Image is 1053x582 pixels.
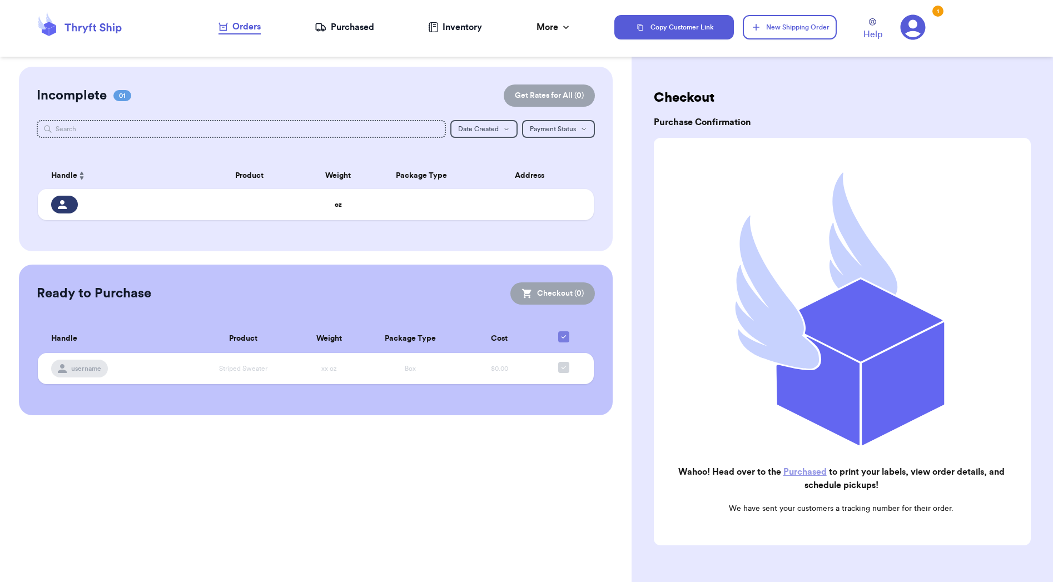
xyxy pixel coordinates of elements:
[614,15,734,39] button: Copy Customer Link
[932,6,943,17] div: 1
[51,170,77,182] span: Handle
[37,87,107,105] h2: Incomplete
[428,21,482,34] a: Inventory
[405,365,416,372] span: Box
[663,503,1020,514] p: We have sent your customers a tracking number for their order.
[218,20,261,34] a: Orders
[663,465,1020,492] h2: Wahoo! Head over to the to print your labels, view order details, and schedule pickups!
[219,365,267,372] span: Striped Sweater
[783,467,827,476] a: Purchased
[530,126,576,132] span: Payment Status
[522,120,595,138] button: Payment Status
[459,325,540,353] th: Cost
[450,120,518,138] button: Date Created
[510,282,595,305] button: Checkout (0)
[218,20,261,33] div: Orders
[362,325,459,353] th: Package Type
[193,162,305,189] th: Product
[504,84,595,107] button: Get Rates for All (0)
[71,364,101,373] span: username
[335,201,342,208] strong: oz
[297,325,362,353] th: Weight
[113,90,131,101] span: 01
[315,21,374,34] a: Purchased
[37,120,446,138] input: Search
[491,365,508,372] span: $0.00
[863,18,882,41] a: Help
[51,333,77,345] span: Handle
[321,365,337,372] span: xx oz
[654,89,1031,107] h2: Checkout
[900,14,926,40] a: 1
[654,116,1031,129] h3: Purchase Confirmation
[37,285,151,302] h2: Ready to Purchase
[371,162,471,189] th: Package Type
[537,21,572,34] div: More
[471,162,594,189] th: Address
[458,126,499,132] span: Date Created
[863,28,882,41] span: Help
[743,15,836,39] button: New Shipping Order
[77,169,86,182] button: Sort ascending
[189,325,297,353] th: Product
[305,162,371,189] th: Weight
